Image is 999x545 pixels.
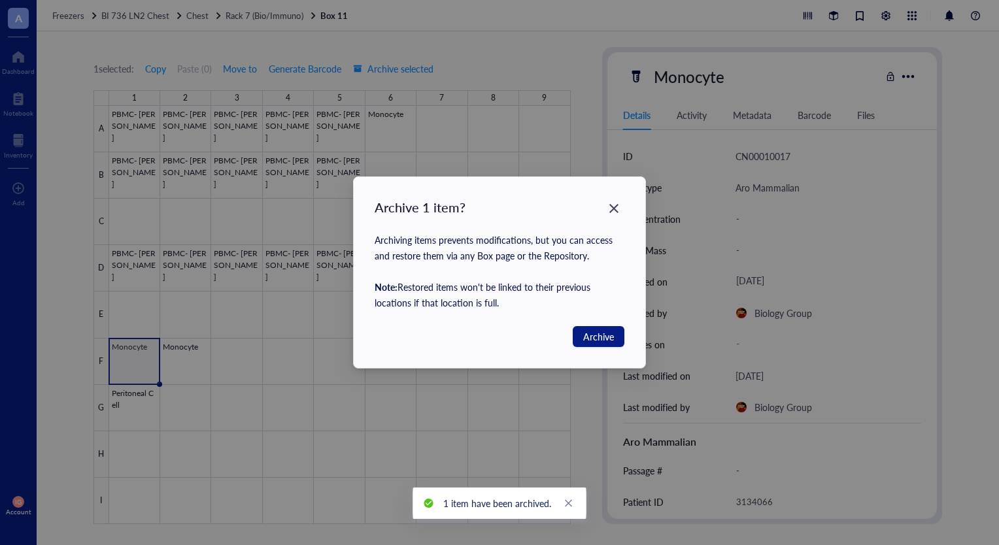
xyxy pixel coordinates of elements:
[564,499,573,508] span: close
[375,280,398,293] b: Note:
[583,329,614,344] span: Archive
[603,198,624,219] button: Close
[443,496,551,510] div: 1 item have been archived.
[562,496,576,510] a: Close
[573,326,624,347] button: Archive
[375,232,624,310] div: Archiving items prevents modifications, but you can access and restore them via any Box page or t...
[603,201,624,216] span: Close
[375,198,466,216] div: Archive 1 item?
